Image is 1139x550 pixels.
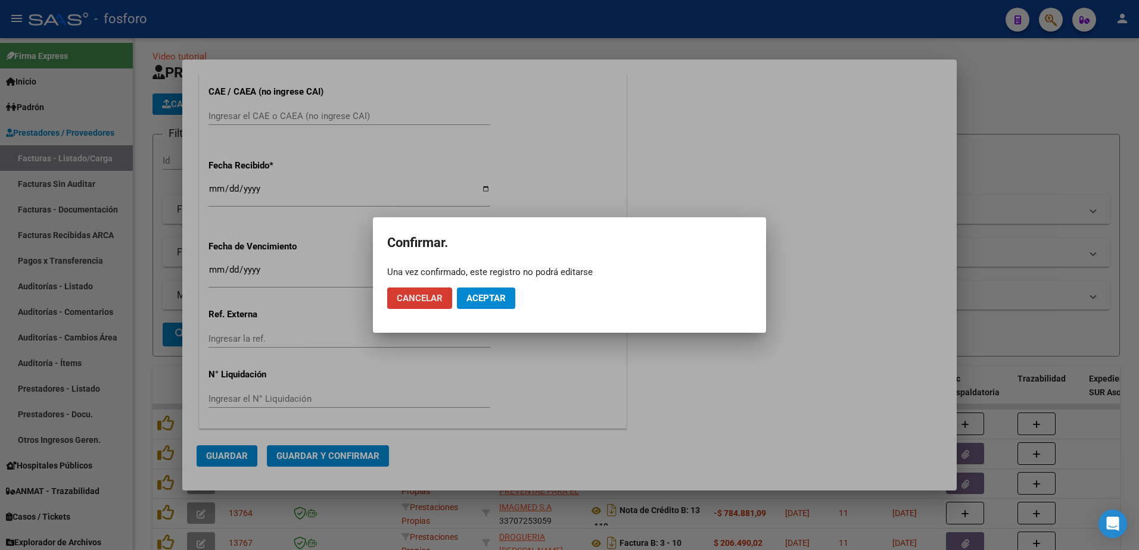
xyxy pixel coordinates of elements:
span: Cancelar [397,293,443,304]
button: Aceptar [457,287,515,309]
h2: Confirmar. [387,232,752,254]
button: Cancelar [387,287,452,309]
span: Aceptar [466,293,506,304]
div: Una vez confirmado, este registro no podrá editarse [387,266,752,278]
div: Open Intercom Messenger [1098,510,1127,538]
